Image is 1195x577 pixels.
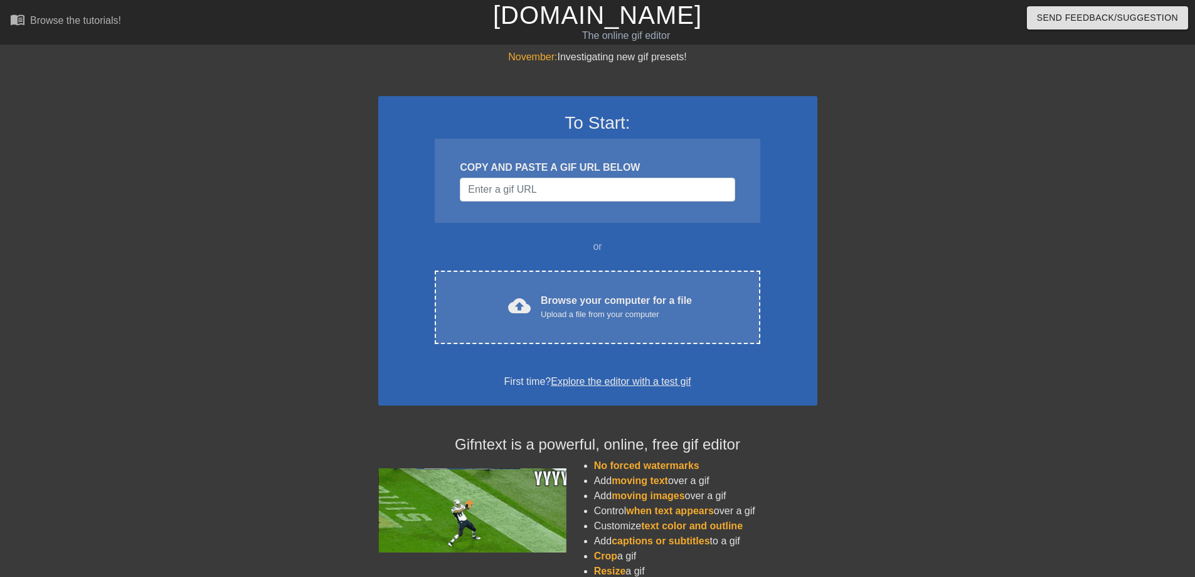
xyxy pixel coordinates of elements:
img: football_small.gif [378,468,566,553]
span: captions or subtitles [612,536,709,546]
div: Upload a file from your computer [541,308,692,321]
h4: Gifntext is a powerful, online, free gif editor [378,436,817,454]
div: Browse your computer for a file [541,293,692,321]
li: Add over a gif [594,488,817,504]
span: moving images [612,490,684,501]
div: First time? [395,374,801,389]
a: Explore the editor with a test gif [551,376,691,387]
div: Browse the tutorials! [30,15,121,26]
span: moving text [612,475,668,486]
span: November: [508,51,557,62]
h3: To Start: [395,112,801,134]
button: Send Feedback/Suggestion [1027,6,1188,30]
span: No forced watermarks [594,460,699,471]
li: Control over a gif [594,504,817,519]
div: Investigating new gif presets! [378,50,817,65]
div: The online gif editor [405,28,847,43]
span: Crop [594,551,617,561]
span: Resize [594,566,626,576]
span: Send Feedback/Suggestion [1037,10,1178,26]
li: a gif [594,549,817,564]
li: Add over a gif [594,473,817,488]
li: Customize [594,519,817,534]
a: [DOMAIN_NAME] [493,1,702,29]
span: text color and outline [641,520,743,531]
span: cloud_upload [508,294,531,317]
span: when text appears [626,505,714,516]
span: menu_book [10,12,25,27]
div: or [411,239,785,254]
li: Add to a gif [594,534,817,549]
div: COPY AND PASTE A GIF URL BELOW [460,160,735,175]
a: Browse the tutorials! [10,12,121,31]
input: Username [460,178,735,202]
